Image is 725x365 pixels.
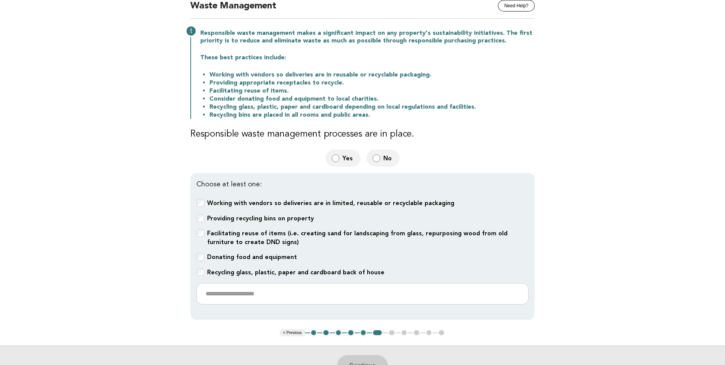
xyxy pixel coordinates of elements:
b: Recycling glass, plastic, paper and cardboard back of house [207,269,384,276]
h3: Responsible waste management processes are in place. [190,128,535,140]
button: 5 [360,329,367,337]
input: No [373,154,380,162]
b: Donating food and equipment [207,253,297,261]
button: 4 [347,329,355,337]
button: 1 [310,329,318,337]
b: Working with vendors so deliveries are in limited, reusable or recyclable packaging [207,199,454,207]
li: Consider donating food and equipment to local charities. [209,95,535,103]
p: These best practices include: [200,54,535,62]
b: Providing recycling bins on property [207,215,314,222]
p: Choose at least one: [196,179,529,190]
input: Yes [332,154,339,162]
button: < Previous [280,329,305,337]
li: Recycling glass, plastic, paper and cardboard depending on local regulations and facilities. [209,103,535,111]
span: No [383,154,393,162]
li: Recycling bins are placed in all rooms and public areas. [209,111,535,119]
li: Working with vendors so deliveries are in reusable or recyclable packaging. [209,71,535,79]
button: 3 [335,329,342,337]
button: 6 [372,329,383,337]
b: Facilitating reuse of items (i.e. creating sand for landscaping from glass, repurposing wood from... [207,230,508,246]
span: Yes [342,154,354,162]
li: Providing appropriate receptacles to recycle. [209,79,535,87]
li: Facilitating reuse of items. [209,87,535,95]
button: 2 [322,329,330,337]
p: Responsible waste management makes a significant impact on any property's sustainability initiati... [200,29,535,45]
